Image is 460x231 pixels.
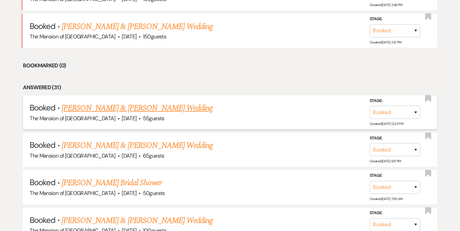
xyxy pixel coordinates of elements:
span: 55 guests [143,115,164,122]
span: Created: [DATE] 7:50 AM [370,196,403,201]
span: Created: [DATE] 2:12 PM [370,40,401,44]
span: 150 guests [143,33,166,40]
span: The Mansion of [GEOGRAPHIC_DATA] [30,33,116,40]
span: [DATE] [122,33,136,40]
span: [DATE] [122,152,136,159]
span: Created: [DATE] 12:33 PM [370,122,403,126]
span: Booked [30,21,55,31]
span: Created: [DATE] 2:48 PM [370,3,402,7]
li: Answered (31) [23,83,437,92]
span: 65 guests [143,152,164,159]
span: [DATE] [122,190,136,197]
a: [PERSON_NAME] & [PERSON_NAME] Wedding [62,102,213,114]
span: The Mansion of [GEOGRAPHIC_DATA] [30,190,116,197]
span: The Mansion of [GEOGRAPHIC_DATA] [30,152,116,159]
label: Stage: [370,209,420,217]
span: Booked [30,140,55,150]
span: [DATE] [122,115,136,122]
span: Booked [30,102,55,113]
a: [PERSON_NAME] Bridal Shower [62,177,161,189]
span: The Mansion of [GEOGRAPHIC_DATA] [30,115,116,122]
span: Created: [DATE] 9:17 PM [370,159,401,163]
a: [PERSON_NAME] & [PERSON_NAME] Wedding [62,21,213,33]
label: Stage: [370,97,420,104]
span: Booked [30,215,55,225]
a: [PERSON_NAME] & [PERSON_NAME] Wedding [62,139,213,152]
label: Stage: [370,172,420,179]
a: [PERSON_NAME] & [PERSON_NAME] Wedding [62,214,213,227]
span: Booked [30,177,55,188]
li: Bookmarked (0) [23,61,437,70]
label: Stage: [370,135,420,142]
label: Stage: [370,15,420,23]
span: 50 guests [143,190,165,197]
